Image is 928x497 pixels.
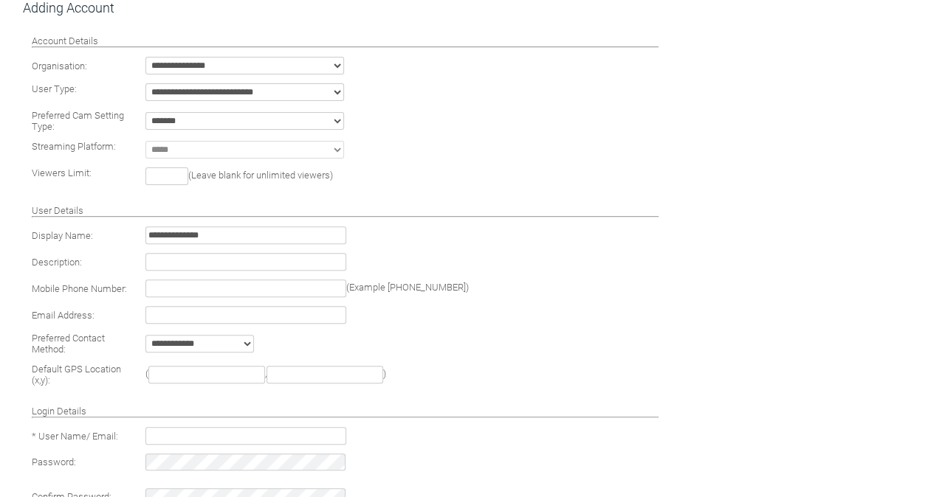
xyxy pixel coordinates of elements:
[32,283,127,294] span: Mobile Phone Number:
[32,431,118,442] span: * User Name/ Email:
[32,60,87,72] span: Organisation:
[32,257,82,268] span: Description:
[32,35,658,46] h4: Account Details
[32,406,658,417] h4: Login Details
[32,456,76,468] span: Password:
[142,360,661,389] td: ( , )
[32,364,121,386] span: Default GPS Location (x,y):
[32,333,105,355] span: Preferred Contact Method:
[188,170,333,181] span: (Leave blank for unlimited viewers)
[346,282,469,293] span: (Example [PHONE_NUMBER])
[32,110,124,132] span: Preferred Cam Setting Type:
[32,141,116,152] span: Streaming Platform:
[32,167,92,178] span: Viewers Limit:
[32,230,93,241] span: Display Name:
[32,83,77,94] span: User Type:
[32,310,94,321] span: Email Address:
[32,205,658,216] h4: User Details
